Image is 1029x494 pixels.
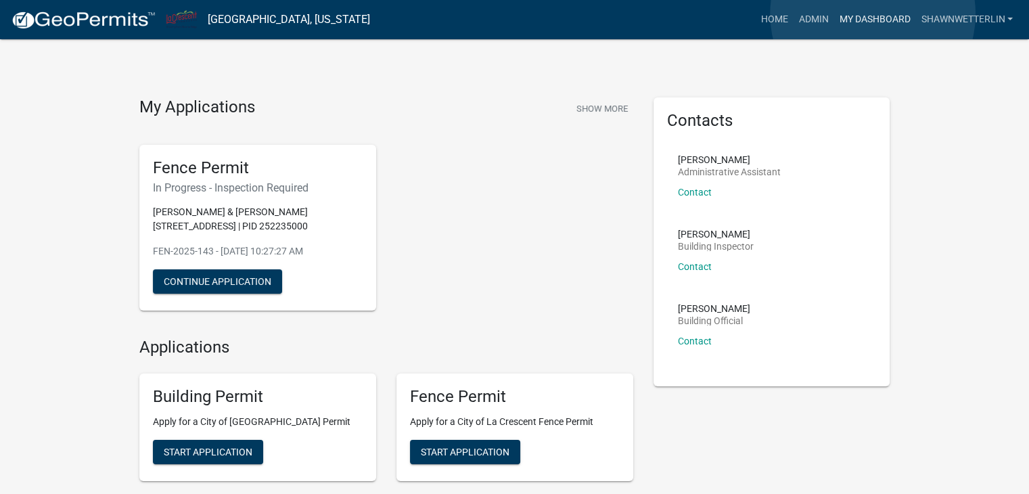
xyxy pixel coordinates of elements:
[678,336,712,346] a: Contact
[678,187,712,198] a: Contact
[153,269,282,294] button: Continue Application
[153,387,363,407] h5: Building Permit
[571,97,633,120] button: Show More
[139,97,255,118] h4: My Applications
[833,7,915,32] a: My Dashboard
[410,415,620,429] p: Apply for a City of La Crescent Fence Permit
[166,10,197,28] img: City of La Crescent, Minnesota
[153,440,263,464] button: Start Application
[153,415,363,429] p: Apply for a City of [GEOGRAPHIC_DATA] Permit
[153,181,363,194] h6: In Progress - Inspection Required
[755,7,793,32] a: Home
[678,242,754,251] p: Building Inspector
[208,8,370,31] a: [GEOGRAPHIC_DATA], [US_STATE]
[915,7,1018,32] a: ShawnWetterlin
[678,155,781,164] p: [PERSON_NAME]
[153,205,363,233] p: [PERSON_NAME] & [PERSON_NAME] [STREET_ADDRESS] | PID 252235000
[678,229,754,239] p: [PERSON_NAME]
[421,447,509,457] span: Start Application
[678,167,781,177] p: Administrative Assistant
[678,316,750,325] p: Building Official
[153,158,363,178] h5: Fence Permit
[410,440,520,464] button: Start Application
[793,7,833,32] a: Admin
[678,304,750,313] p: [PERSON_NAME]
[410,387,620,407] h5: Fence Permit
[139,338,633,357] h4: Applications
[153,244,363,259] p: FEN-2025-143 - [DATE] 10:27:27 AM
[667,111,877,131] h5: Contacts
[678,261,712,272] a: Contact
[164,447,252,457] span: Start Application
